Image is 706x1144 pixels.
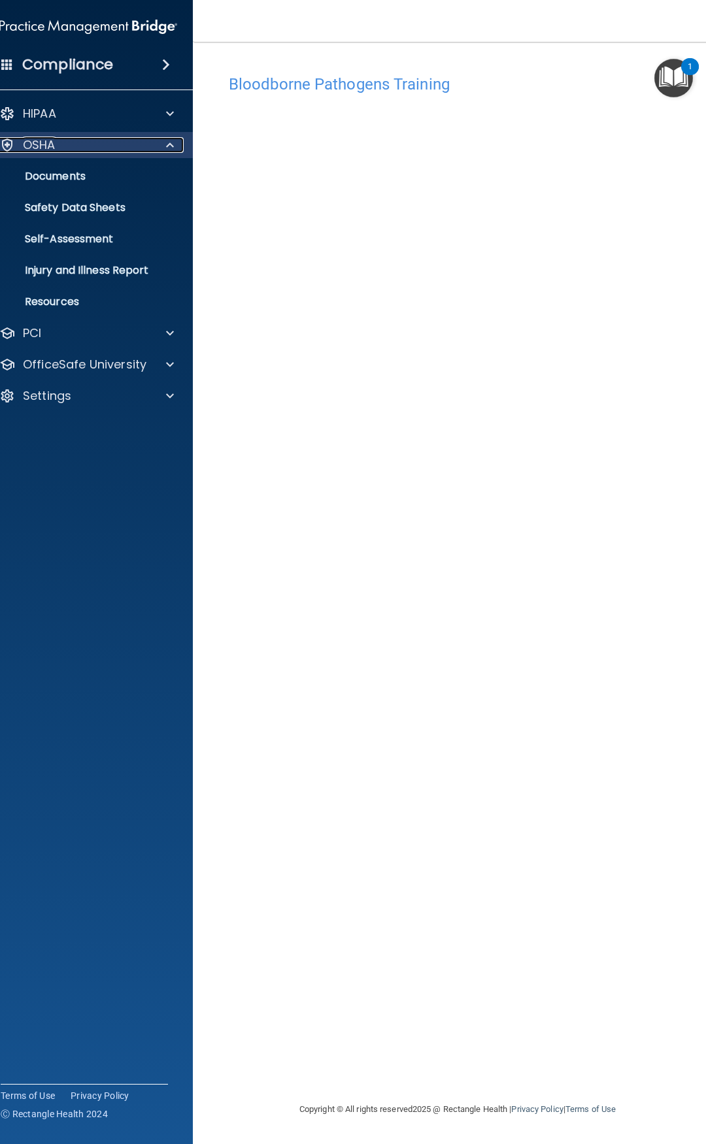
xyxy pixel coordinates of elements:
[1,1107,108,1120] span: Ⓒ Rectangle Health 2024
[480,1051,690,1103] iframe: Drift Widget Chat Controller
[229,76,686,93] h4: Bloodborne Pathogens Training
[511,1104,563,1114] a: Privacy Policy
[23,106,56,122] p: HIPAA
[23,325,41,341] p: PCI
[22,56,113,74] h4: Compliance
[23,357,146,372] p: OfficeSafe University
[71,1089,129,1102] a: Privacy Policy
[688,67,692,84] div: 1
[565,1104,616,1114] a: Terms of Use
[219,1088,696,1130] div: Copyright © All rights reserved 2025 @ Rectangle Health | |
[654,59,693,97] button: Open Resource Center, 1 new notification
[229,100,686,502] iframe: bbp
[23,388,71,404] p: Settings
[1,1089,55,1102] a: Terms of Use
[23,137,56,153] p: OSHA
